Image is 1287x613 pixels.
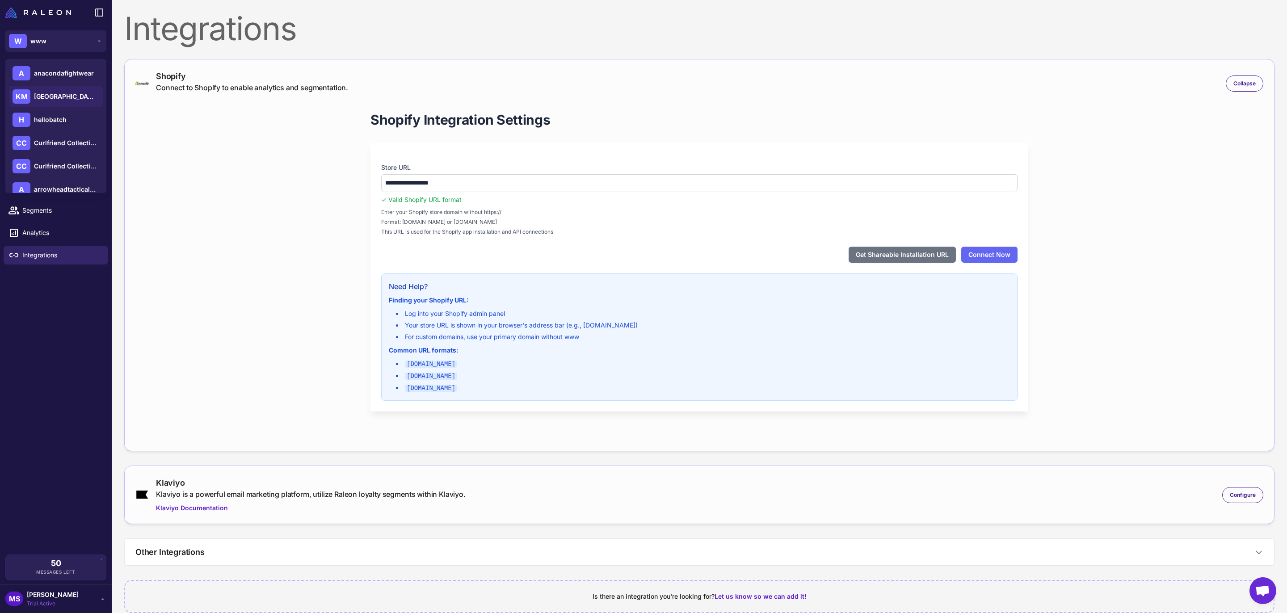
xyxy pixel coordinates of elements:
span: www [30,36,46,46]
a: Calendar [4,179,108,197]
span: Let us know so we can add it! [715,592,807,600]
li: For custom domains, use your primary domain without www [396,332,1010,342]
a: Raleon Logo [5,7,75,18]
div: MS [5,592,23,606]
button: Connect Now [961,247,1018,263]
a: Campaigns [4,156,108,175]
span: [GEOGRAPHIC_DATA] [34,92,97,101]
span: Trial Active [27,600,79,608]
span: arrowheadtacticalapparel [34,185,97,194]
span: Curlfriend Collective [34,161,97,171]
button: Wwww [5,30,106,52]
span: Analytics [22,228,101,238]
a: Integrations [4,246,108,265]
div: H [13,113,30,127]
code: [DOMAIN_NAME] [405,361,457,368]
img: klaviyo.png [135,490,149,500]
div: Klaviyo is a powerful email marketing platform, utilize Raleon loyalty segments within Klaviyo. [156,489,466,500]
a: Analytics [4,223,108,242]
span: 50 [51,559,61,567]
span: Configure [1230,491,1256,499]
div: Connect to Shopify to enable analytics and segmentation. [156,82,348,93]
a: Klaviyo Documentation [156,503,466,513]
img: shopify-logo-primary-logo-456baa801ee66a0a435671082365958316831c9960c480451dd0330bcdae304f.svg [135,81,149,85]
span: Enter your Shopify store domain without https:// [381,208,1018,216]
span: [PERSON_NAME] [27,590,79,600]
div: A [13,66,30,80]
div: CC [13,159,30,173]
code: [DOMAIN_NAME] [405,373,457,380]
span: Integrations [22,250,101,260]
div: Klaviyo [156,477,466,489]
h3: Other Integrations [135,546,205,558]
a: Email Design [4,134,108,153]
span: Format: [DOMAIN_NAME] or [DOMAIN_NAME] [381,218,1018,226]
strong: Finding your Shopify URL: [389,296,469,304]
a: Chats [4,89,108,108]
span: This URL is used for the Shopify app installation and API connections [381,228,1018,236]
button: Other Integrations [125,539,1274,565]
div: A [13,182,30,197]
span: Curlfriend Collective [34,138,97,148]
div: Is there an integration you're looking for? [136,592,1263,601]
div: KM [13,89,30,104]
li: Your store URL is shown in your browser's address bar (e.g., [DOMAIN_NAME]) [396,320,1010,330]
span: Messages Left [36,569,76,575]
label: Store URL [381,163,1018,172]
div: ✓ Valid Shopify URL format [381,195,1018,205]
h3: Need Help? [389,281,1010,292]
h1: Shopify Integration Settings [370,111,551,129]
code: [DOMAIN_NAME] [405,385,457,392]
li: Log into your Shopify admin panel [396,309,1010,319]
strong: Common URL formats: [389,346,458,354]
div: CC [13,136,30,150]
div: Shopify [156,70,348,82]
span: Collapse [1233,80,1256,88]
div: Integrations [124,13,1274,45]
img: Raleon Logo [5,7,71,18]
div: Open chat [1249,577,1276,604]
span: hellobatch [34,115,67,125]
span: anacondafightwear [34,68,94,78]
button: Get Shareable Installation URL [849,247,956,263]
div: W [9,34,27,48]
span: Segments [22,206,101,215]
a: Knowledge [4,112,108,130]
a: Segments [4,201,108,220]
